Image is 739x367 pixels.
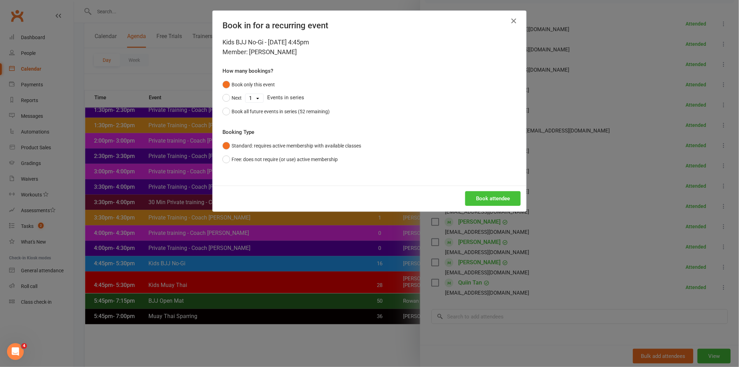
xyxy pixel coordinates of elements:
[222,91,242,105] button: Next
[222,139,361,152] button: Standard: requires active membership with available classes
[222,91,517,105] div: Events in series
[222,37,517,57] div: Kids BJJ No-Gi - [DATE] 4:45pm Member: [PERSON_NAME]
[222,128,254,136] label: Booking Type
[21,343,27,349] span: 4
[222,105,330,118] button: Book all future events in series (52 remaining)
[222,67,273,75] label: How many bookings?
[465,191,521,206] button: Book attendee
[222,78,275,91] button: Book only this event
[222,21,517,30] h4: Book in for a recurring event
[222,153,338,166] button: Free: does not require (or use) active membership
[7,343,24,360] iframe: Intercom live chat
[508,15,519,27] button: Close
[232,108,330,115] div: Book all future events in series (52 remaining)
